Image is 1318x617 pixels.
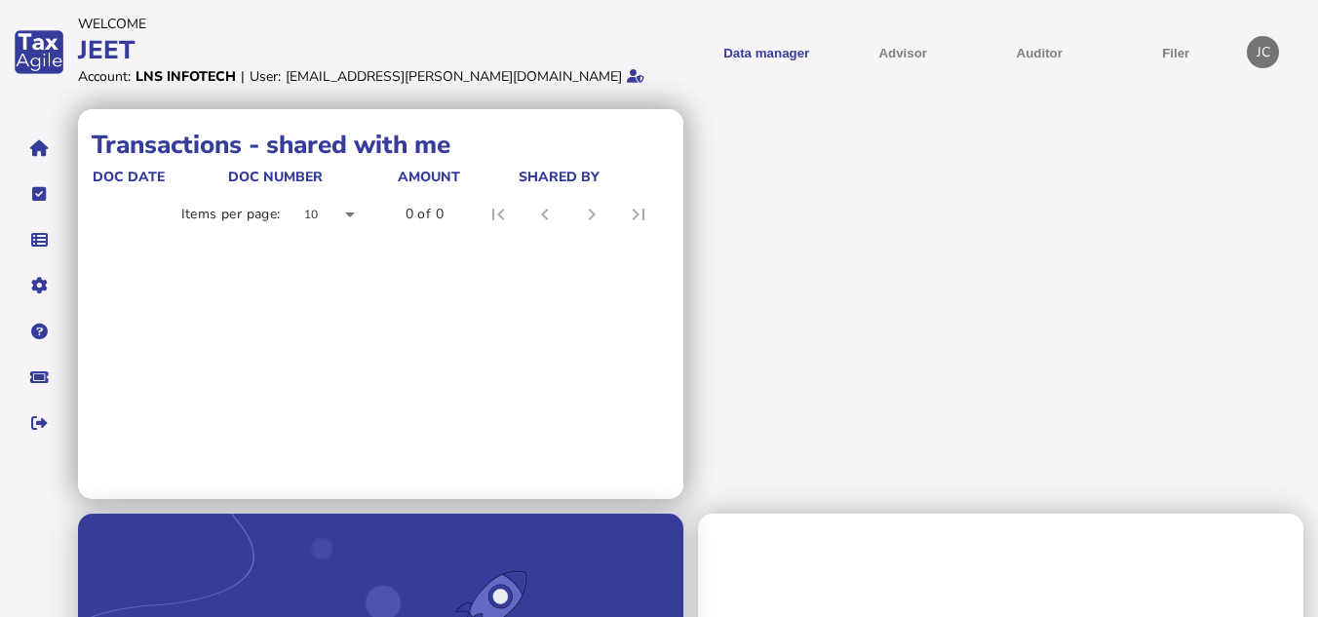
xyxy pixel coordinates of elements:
[19,128,59,169] button: Home
[78,67,131,86] div: Account:
[136,67,236,86] div: LNS INFOTECH
[1247,36,1279,68] div: Profile settings
[398,168,518,186] div: Amount
[19,265,59,306] button: Manage settings
[19,357,59,398] button: Raise a support ticket
[228,168,395,186] div: doc number
[19,403,59,443] button: Sign out
[568,191,615,238] button: Next page
[19,219,59,260] button: Data manager
[615,191,662,238] button: Last page
[663,28,1238,76] menu: navigate products
[250,67,281,86] div: User:
[519,168,666,186] div: shared by
[519,168,600,186] div: shared by
[93,168,226,186] div: doc date
[406,205,444,224] div: 0 of 0
[19,311,59,352] button: Help pages
[475,191,522,238] button: First page
[286,67,622,86] div: [EMAIL_ADDRESS][PERSON_NAME][DOMAIN_NAME]
[228,168,323,186] div: doc number
[705,28,828,76] button: Shows a dropdown of Data manager options
[841,28,964,76] button: Shows a dropdown of VAT Advisor options
[78,33,653,67] div: JEET
[78,15,653,33] div: Welcome
[93,168,165,186] div: doc date
[181,205,281,224] div: Items per page:
[92,128,670,162] h1: Transactions - shared with me
[627,69,644,83] i: Email verified
[978,28,1101,76] button: Auditor
[241,67,245,86] div: |
[19,174,59,214] button: Tasks
[1114,28,1237,76] button: Filer
[522,191,568,238] button: Previous page
[398,168,460,186] div: Amount
[31,240,48,241] i: Data manager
